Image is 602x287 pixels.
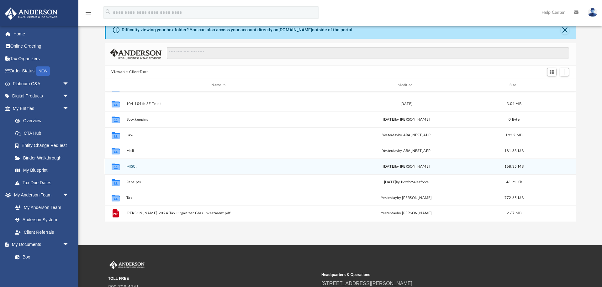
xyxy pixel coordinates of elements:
div: by ABA_NEST_APP [314,148,499,154]
i: menu [85,9,92,16]
span: 3.04 MB [507,102,521,106]
div: by [PERSON_NAME] [314,195,499,201]
a: Tax Organizers [4,52,78,65]
a: Client Referrals [9,226,75,238]
span: yesterday [382,133,398,137]
a: Home [4,28,78,40]
img: User Pic [588,8,597,17]
button: Law [126,133,311,137]
button: Receipts [126,180,311,184]
button: Switch to Grid View [547,68,557,76]
a: CTA Hub [9,127,78,139]
div: grid [105,91,576,221]
span: 168.35 MB [504,165,523,168]
button: Mail [126,149,311,153]
div: NEW [36,66,50,76]
button: [PERSON_NAME] 2024 Tax Organizer Ghar Investment.pdf [126,211,311,216]
button: MISC. [126,164,311,169]
a: menu [85,12,92,16]
a: Tax Due Dates [9,176,78,189]
a: Anderson System [9,214,75,226]
div: by ABA_NEST_APP [314,133,499,138]
span: 2.67 MB [507,212,521,215]
small: Headquarters & Operations [321,272,530,278]
a: Meeting Minutes [9,263,75,276]
a: [DOMAIN_NAME] [278,27,312,32]
a: My Blueprint [9,164,75,177]
a: Digital Productsarrow_drop_down [4,90,78,102]
div: Size [501,82,526,88]
div: by [PERSON_NAME] [314,211,499,217]
span: 772.65 MB [504,196,523,200]
div: id [529,82,573,88]
a: Entity Change Request [9,139,78,152]
div: [DATE] [314,101,499,107]
button: 104 104th SE Trust [126,102,311,106]
span: 181.33 MB [504,149,523,153]
i: search [105,8,112,15]
span: 192.2 MB [505,133,522,137]
div: [DATE] by [PERSON_NAME] [314,164,499,170]
span: arrow_drop_down [63,77,75,90]
div: id [107,82,123,88]
a: My Documentsarrow_drop_down [4,238,75,251]
a: [STREET_ADDRESS][PERSON_NAME] [321,281,412,286]
img: Anderson Advisors Platinum Portal [3,8,60,20]
a: My Anderson Teamarrow_drop_down [4,189,75,201]
a: My Entitiesarrow_drop_down [4,102,78,115]
span: yesterday [381,212,397,215]
button: Close [561,26,569,34]
div: Difficulty viewing your box folder? You can also access your account directly on outside of the p... [122,27,354,33]
a: My Anderson Team [9,201,72,214]
div: Modified [314,82,499,88]
button: Tax [126,196,311,200]
a: Platinum Q&Aarrow_drop_down [4,77,78,90]
span: yesterday [381,196,397,200]
a: Box [9,251,72,263]
div: [DATE] by [PERSON_NAME] [314,117,499,123]
span: 46.91 KB [506,180,522,184]
button: Add [560,68,569,76]
div: [DATE] by BoxforSalesforce [314,180,499,185]
a: Binder Walkthrough [9,152,78,164]
button: Viewable-ClientDocs [111,69,148,75]
a: Order StatusNEW [4,65,78,78]
span: 0 Byte [509,118,520,121]
span: arrow_drop_down [63,238,75,251]
input: Search files and folders [167,47,569,59]
small: TOLL FREE [108,276,317,281]
span: yesterday [382,149,398,153]
button: Bookkeeping [126,117,311,122]
a: Online Ordering [4,40,78,53]
span: arrow_drop_down [63,90,75,103]
span: arrow_drop_down [63,102,75,115]
span: arrow_drop_down [63,189,75,202]
img: Anderson Advisors Platinum Portal [108,261,146,269]
div: Name [126,82,311,88]
a: Overview [9,115,78,127]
